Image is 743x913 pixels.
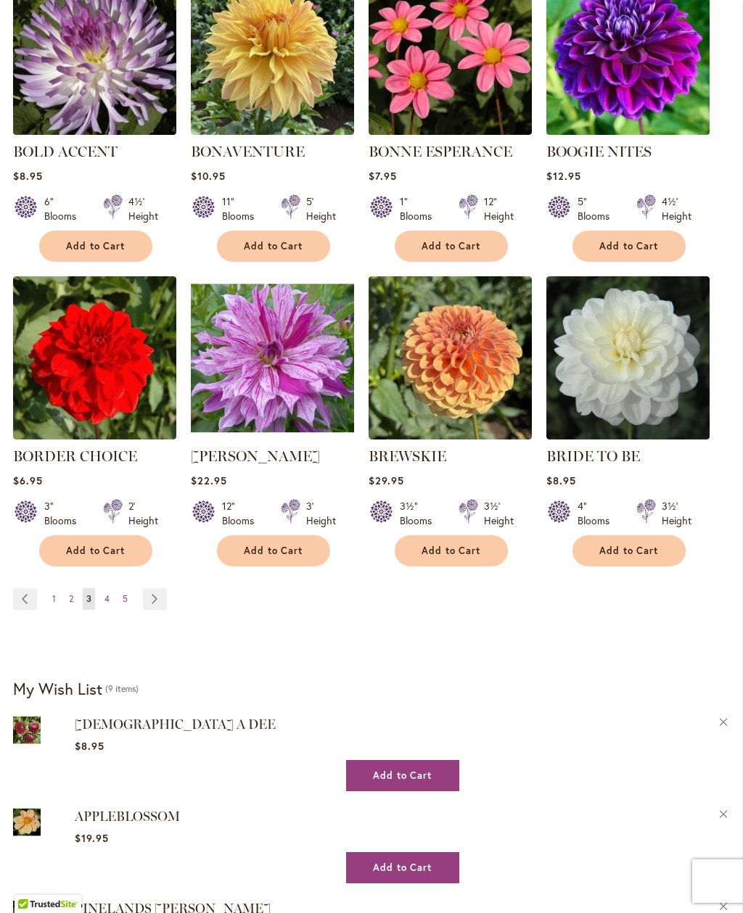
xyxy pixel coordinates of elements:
[572,231,686,262] button: Add to Cart
[13,806,41,841] a: APPLEBLOSSOM
[422,545,481,557] span: Add to Cart
[222,194,263,223] div: 11" Blooms
[105,683,139,694] span: 9 items
[306,194,336,223] div: 5' Height
[546,447,640,465] a: BRIDE TO BE
[369,169,397,183] span: $7.95
[599,240,659,252] span: Add to Cart
[39,231,152,262] button: Add to Cart
[13,143,118,160] a: BOLD ACCENT
[191,143,305,160] a: BONAVENTURE
[546,143,652,160] a: BOOGIE NITES
[52,593,56,604] span: 1
[123,593,128,604] span: 5
[75,716,276,732] a: [DEMOGRAPHIC_DATA] A DEE
[395,535,508,566] button: Add to Cart
[13,276,176,439] img: BORDER CHOICE
[546,429,710,442] a: BRIDE TO BE
[599,545,659,557] span: Add to Cart
[191,447,320,465] a: [PERSON_NAME]
[66,545,126,557] span: Add to Cart
[244,240,303,252] span: Add to Cart
[13,474,43,487] span: $6.95
[75,831,109,845] span: $19.95
[49,588,59,610] a: 1
[66,240,126,252] span: Add to Cart
[191,169,226,183] span: $10.95
[400,194,441,223] div: 1" Blooms
[217,231,330,262] button: Add to Cart
[369,474,404,487] span: $29.95
[395,231,508,262] button: Add to Cart
[400,499,441,528] div: 3½" Blooms
[546,124,710,138] a: BOOGIE NITES
[13,678,102,699] strong: My Wish List
[369,143,512,160] a: BONNE ESPERANCE
[346,852,459,883] button: Add to Cart
[191,276,354,439] img: Brandon Michael
[119,588,131,610] a: 5
[65,588,77,610] a: 2
[128,194,158,223] div: 4½' Height
[369,276,532,439] img: BREWSKIE
[484,499,514,528] div: 3½' Height
[662,499,691,528] div: 3½' Height
[11,862,52,902] iframe: Launch Accessibility Center
[13,169,43,183] span: $8.95
[546,276,710,439] img: BRIDE TO BE
[422,240,481,252] span: Add to Cart
[75,809,180,825] a: APPLEBLOSSOM
[13,447,137,465] a: BORDER CHOICE
[546,169,581,183] span: $12.95
[101,588,113,610] a: 4
[39,535,152,566] button: Add to Cart
[373,769,432,782] span: Add to Cart
[13,124,176,138] a: BOLD ACCENT
[217,535,330,566] button: Add to Cart
[369,124,532,138] a: BONNE ESPERANCE
[44,194,86,223] div: 6" Blooms
[244,545,303,557] span: Add to Cart
[191,474,227,487] span: $22.95
[128,499,158,528] div: 2' Height
[13,429,176,442] a: BORDER CHOICE
[346,760,459,791] button: Add to Cart
[75,739,104,753] span: $8.95
[572,535,686,566] button: Add to Cart
[578,499,619,528] div: 4" Blooms
[69,593,73,604] span: 2
[222,499,263,528] div: 12" Blooms
[13,806,41,838] img: APPLEBLOSSOM
[578,194,619,223] div: 5" Blooms
[662,194,691,223] div: 4½' Height
[546,474,576,487] span: $8.95
[306,499,336,528] div: 3' Height
[191,429,354,442] a: Brandon Michael
[373,862,432,874] span: Add to Cart
[86,593,91,604] span: 3
[369,429,532,442] a: BREWSKIE
[484,194,514,223] div: 12" Height
[191,124,354,138] a: Bonaventure
[369,447,446,465] a: BREWSKIE
[13,714,41,749] a: CHICK A DEE
[104,593,110,604] span: 4
[13,714,41,746] img: CHICK A DEE
[44,499,86,528] div: 3" Blooms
